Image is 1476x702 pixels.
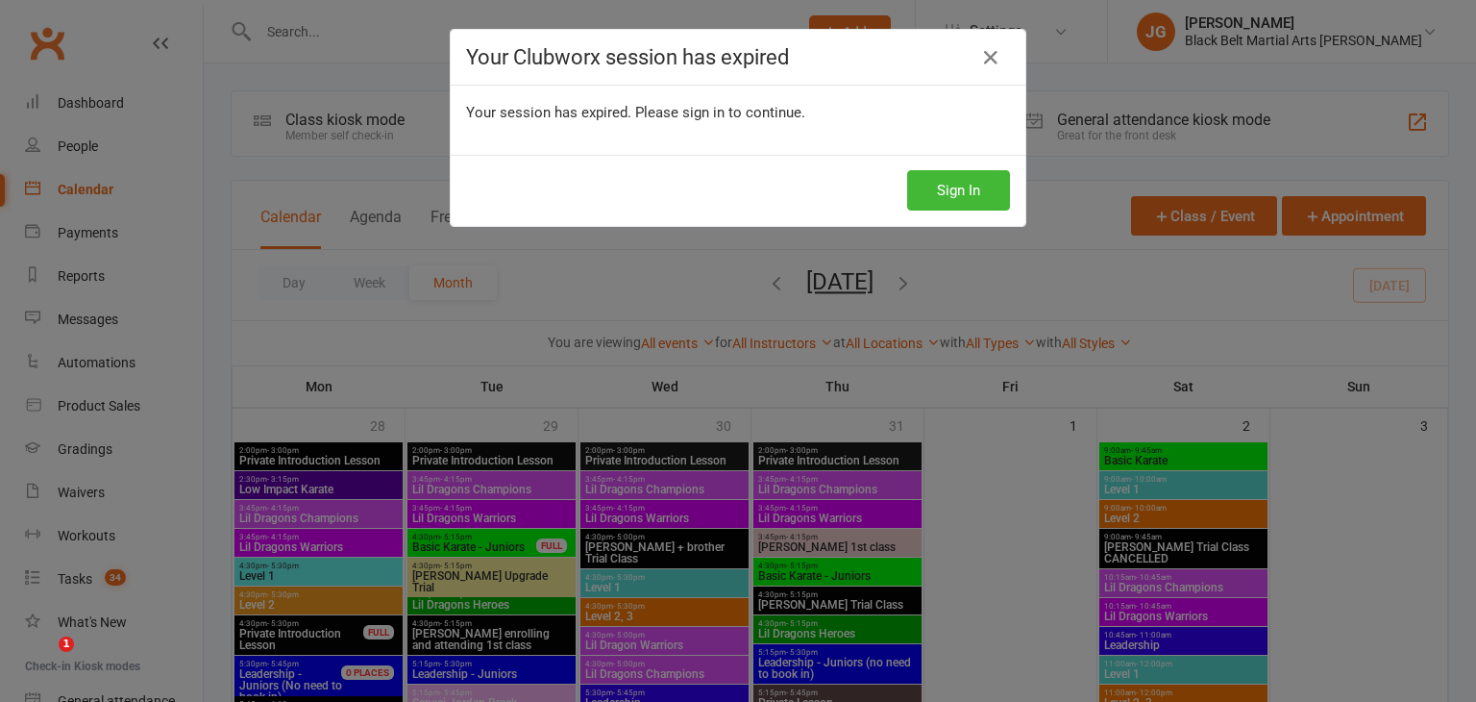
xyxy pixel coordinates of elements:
iframe: Intercom live chat [19,637,65,683]
span: Your session has expired. Please sign in to continue. [466,104,805,121]
span: 1 [59,637,74,652]
button: Sign In [907,170,1010,211]
a: Close [975,42,1006,73]
h4: Your Clubworx session has expired [466,45,1010,69]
